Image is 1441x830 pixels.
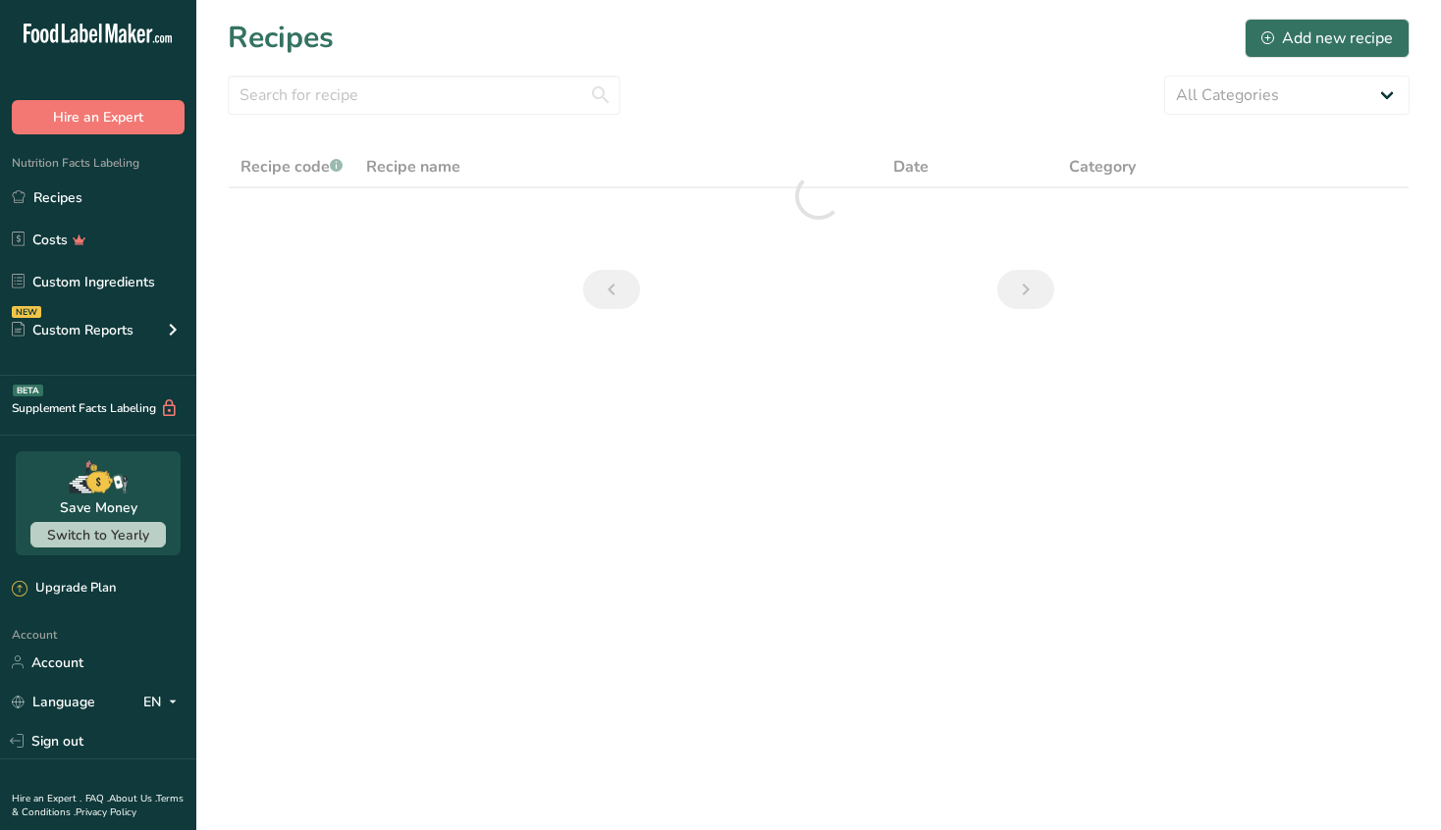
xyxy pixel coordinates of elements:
div: Add new recipe [1261,26,1393,50]
a: Previous page [583,270,640,309]
a: About Us . [109,792,156,805]
div: EN [143,690,185,713]
a: FAQ . [85,792,109,805]
div: BETA [13,385,43,396]
input: Search for recipe [228,76,620,115]
button: Hire an Expert [12,100,185,134]
div: NEW [12,306,41,318]
button: Add new recipe [1245,19,1410,58]
a: Next page [997,270,1054,309]
span: Switch to Yearly [47,526,149,545]
a: Language [12,685,95,719]
div: Save Money [60,497,137,518]
a: Hire an Expert . [12,792,81,805]
div: Custom Reports [12,320,133,340]
div: Upgrade Plan [12,579,116,598]
h1: Recipes [228,16,334,60]
a: Privacy Policy [76,805,136,819]
a: Terms & Conditions . [12,792,184,819]
button: Switch to Yearly [30,522,166,547]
